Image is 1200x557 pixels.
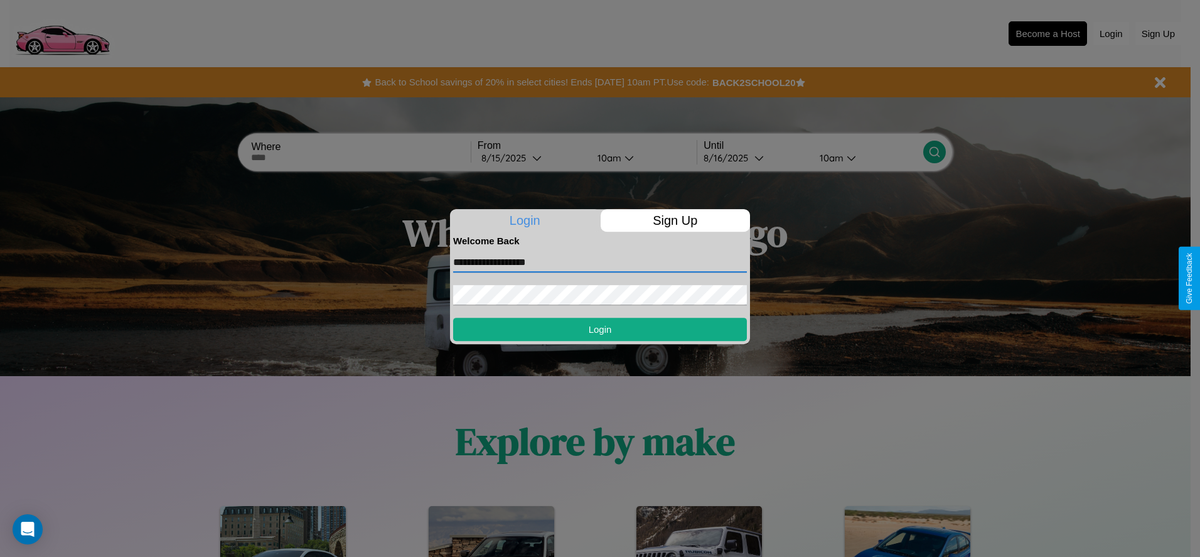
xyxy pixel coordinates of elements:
[13,514,43,544] div: Open Intercom Messenger
[1185,253,1194,304] div: Give Feedback
[601,209,751,232] p: Sign Up
[450,209,600,232] p: Login
[453,235,747,246] h4: Welcome Back
[453,318,747,341] button: Login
